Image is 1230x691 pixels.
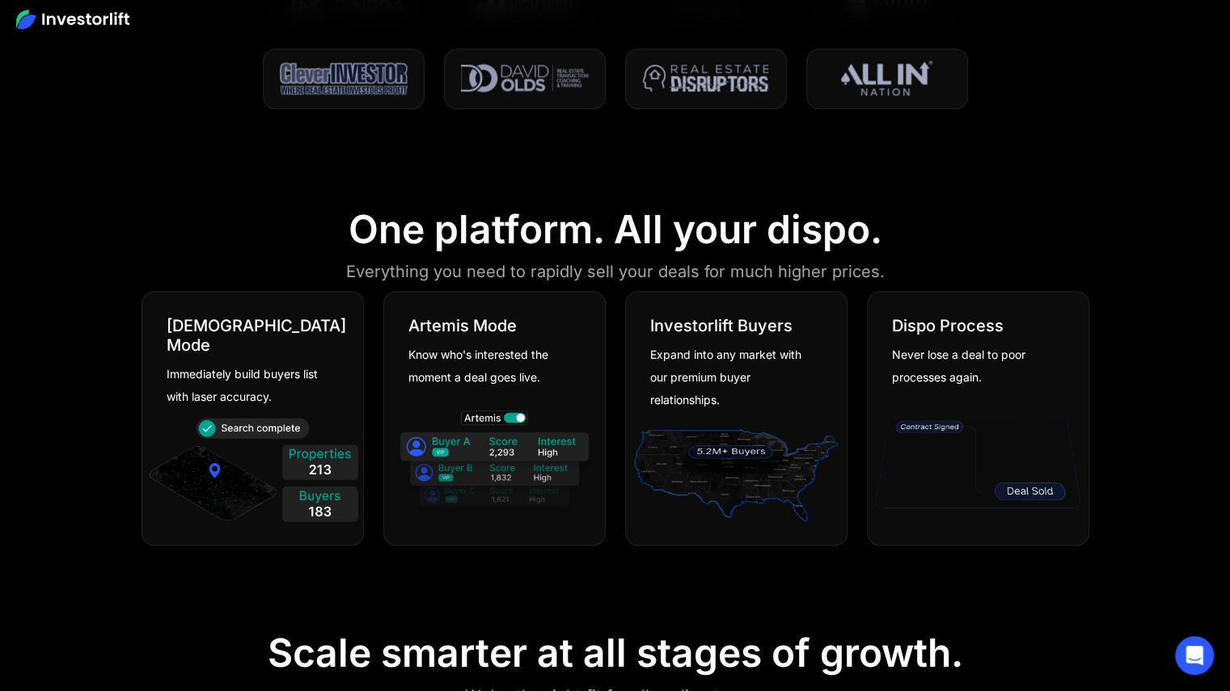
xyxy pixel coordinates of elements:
[167,363,327,408] div: Immediately build buyers list with laser accuracy.
[408,343,569,389] div: Know who's interested the moment a deal goes live.
[268,630,963,676] div: Scale smarter at all stages of growth.
[892,316,1004,335] div: Dispo Process
[650,316,793,335] div: Investorlift Buyers
[408,316,517,335] div: Artemis Mode
[349,206,882,253] div: One platform. All your dispo.
[892,343,1052,389] div: Never lose a deal to poor processes again.
[1175,636,1214,675] div: Open Intercom Messenger
[650,343,810,411] div: Expand into any market with our premium buyer relationships.
[346,259,885,284] div: Everything you need to rapidly sell your deals for much higher prices.
[167,316,346,355] div: [DEMOGRAPHIC_DATA] Mode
